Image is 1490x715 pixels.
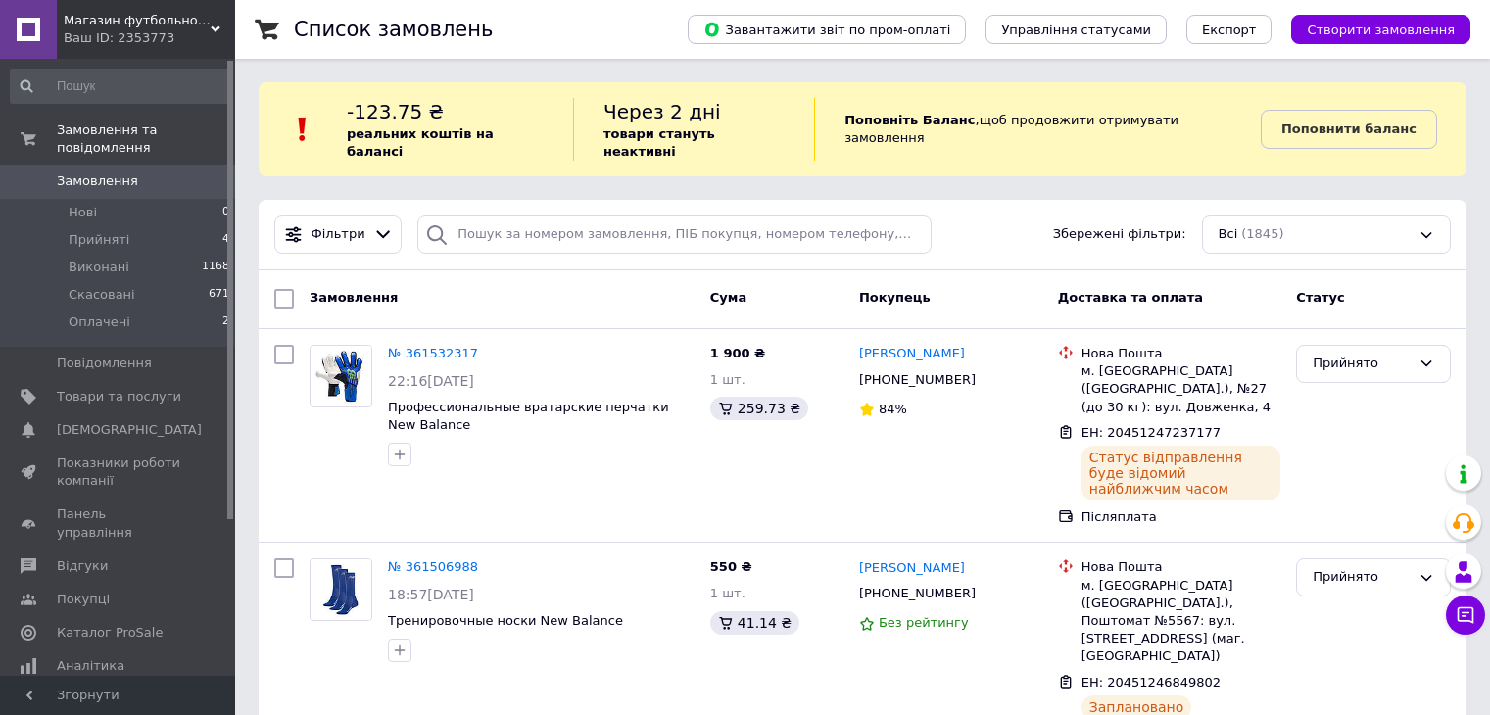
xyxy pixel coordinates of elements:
span: 1 шт. [710,372,745,387]
span: Збережені фільтри: [1053,225,1186,244]
span: Створити замовлення [1307,23,1455,37]
div: 41.14 ₴ [710,611,799,635]
div: м. [GEOGRAPHIC_DATA] ([GEOGRAPHIC_DATA].), №27 (до 30 кг): вул. Довженка, 4 [1081,362,1280,416]
div: Нова Пошта [1081,345,1280,362]
span: Замовлення [57,172,138,190]
span: Відгуки [57,557,108,575]
b: товари стануть неактивні [603,126,715,159]
span: Замовлення та повідомлення [57,121,235,157]
b: Поповнити баланс [1281,121,1417,136]
img: Фото товару [311,559,371,620]
div: Прийнято [1313,567,1411,588]
div: 259.73 ₴ [710,397,808,420]
span: Нові [69,204,97,221]
span: 1 шт. [710,586,745,600]
span: Без рейтингу [879,615,969,630]
div: [PHONE_NUMBER] [855,581,980,606]
span: Товари та послуги [57,388,181,405]
div: Статус відправлення буде відомий найближчим часом [1081,446,1280,500]
span: Скасовані [69,286,135,304]
div: Ваш ID: 2353773 [64,29,235,47]
span: -123.75 ₴ [347,100,444,123]
span: 1 900 ₴ [710,346,765,360]
button: Чат з покупцем [1446,596,1485,635]
span: Замовлення [310,290,398,305]
span: 0 [222,204,229,221]
span: Cума [710,290,746,305]
span: 22:16[DATE] [388,373,474,389]
span: Фільтри [312,225,365,244]
span: Виконані [69,259,129,276]
a: [PERSON_NAME] [859,345,965,363]
a: Тренировочные носки New Balance [388,613,623,628]
span: Каталог ProSale [57,624,163,642]
span: Оплачені [69,313,130,331]
a: Профессиональные вратарские перчатки New Balance [388,400,669,433]
b: реальних коштів на балансі [347,126,494,159]
span: Статус [1296,290,1345,305]
b: Поповніть Баланс [844,113,975,127]
a: [PERSON_NAME] [859,559,965,578]
button: Завантажити звіт по пром-оплаті [688,15,966,44]
span: 84% [879,402,907,416]
img: Фото товару [311,346,371,406]
span: 1168 [202,259,229,276]
a: № 361532317 [388,346,478,360]
span: Завантажити звіт по пром-оплаті [703,21,950,38]
a: № 361506988 [388,559,478,574]
span: Доставка та оплата [1058,290,1203,305]
span: Покупець [859,290,931,305]
div: м. [GEOGRAPHIC_DATA] ([GEOGRAPHIC_DATA].), Поштомат №5567: вул. [STREET_ADDRESS] (маг. [GEOGRAPHI... [1081,577,1280,666]
span: Повідомлення [57,355,152,372]
span: [DEMOGRAPHIC_DATA] [57,421,202,439]
span: (1845) [1241,226,1283,241]
span: Аналітика [57,657,124,675]
button: Експорт [1186,15,1273,44]
span: Експорт [1202,23,1257,37]
span: Прийняті [69,231,129,249]
span: Всі [1219,225,1238,244]
div: Післяплата [1081,508,1280,526]
div: Нова Пошта [1081,558,1280,576]
a: Поповнити баланс [1261,110,1437,149]
span: ЕН: 20451247237177 [1081,425,1221,440]
a: Фото товару [310,345,372,407]
span: Магазин футбольної атрибутики SPORTSLABELS [64,12,211,29]
span: 18:57[DATE] [388,587,474,602]
input: Пошук [10,69,231,104]
span: 2 [222,313,229,331]
div: Прийнято [1313,354,1411,374]
span: 550 ₴ [710,559,752,574]
span: ЕН: 20451246849802 [1081,675,1221,690]
span: Управління статусами [1001,23,1151,37]
button: Створити замовлення [1291,15,1470,44]
a: Створити замовлення [1272,22,1470,36]
div: [PHONE_NUMBER] [855,367,980,393]
h1: Список замовлень [294,18,493,41]
span: Через 2 дні [603,100,721,123]
button: Управління статусами [985,15,1167,44]
span: Панель управління [57,505,181,541]
span: 4 [222,231,229,249]
span: 671 [209,286,229,304]
a: Фото товару [310,558,372,621]
img: :exclamation: [288,115,317,144]
input: Пошук за номером замовлення, ПІБ покупця, номером телефону, Email, номером накладної [417,215,932,254]
div: , щоб продовжити отримувати замовлення [814,98,1261,161]
span: Покупці [57,591,110,608]
span: Показники роботи компанії [57,454,181,490]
